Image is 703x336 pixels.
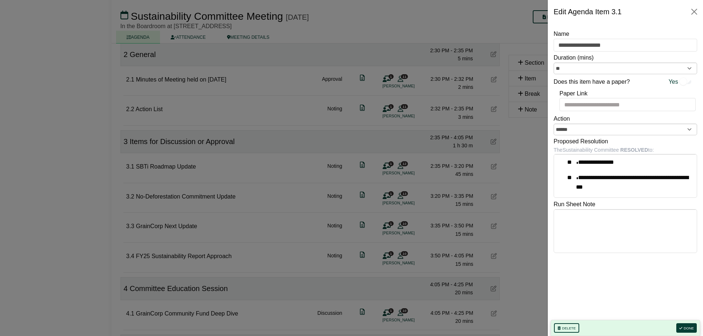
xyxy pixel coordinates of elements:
[554,29,569,39] label: Name
[559,89,588,98] label: Paper Link
[554,323,579,333] button: Delete
[554,114,570,124] label: Action
[554,146,697,154] div: The Sustainability Committee to:
[554,53,594,63] label: Duration (mins)
[554,77,630,87] label: Does this item have a paper?
[554,6,622,18] div: Edit Agenda Item 3.1
[676,323,697,333] button: Done
[554,200,595,209] label: Run Sheet Note
[620,147,648,153] b: RESOLVED
[688,6,700,18] button: Close
[669,77,678,87] span: Yes
[554,137,608,146] label: Proposed Resolution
